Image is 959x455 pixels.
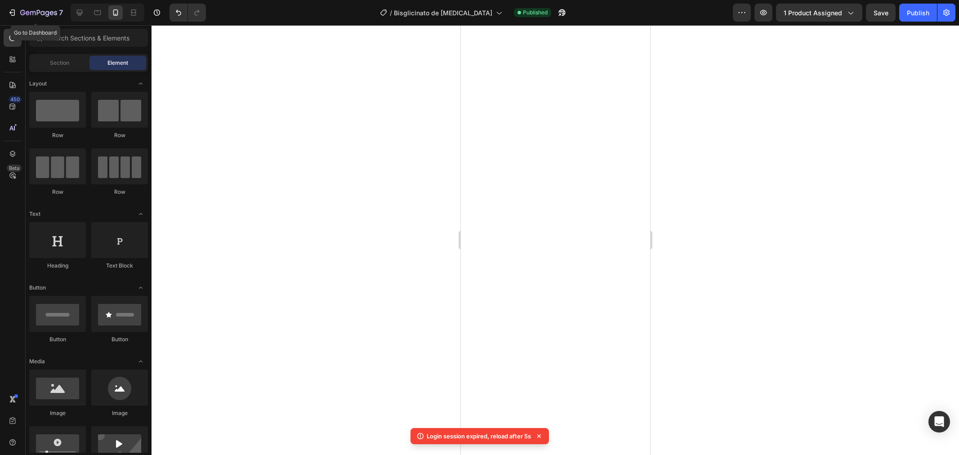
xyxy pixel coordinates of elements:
span: Section [50,59,69,67]
div: Open Intercom Messenger [928,411,950,433]
div: Button [29,335,86,343]
div: Row [91,188,148,196]
p: 7 [59,7,63,18]
div: Undo/Redo [169,4,206,22]
span: Media [29,357,45,366]
button: Save [866,4,896,22]
div: Publish [907,8,929,18]
span: Layout [29,80,47,88]
span: Button [29,284,46,292]
div: Row [29,188,86,196]
div: Text Block [91,262,148,270]
span: Element [107,59,128,67]
iframe: Design area [461,25,650,455]
div: Heading [29,262,86,270]
div: Image [91,409,148,417]
button: Publish [899,4,937,22]
div: Beta [7,165,22,172]
span: Bisglicinato de [MEDICAL_DATA] [394,8,492,18]
span: Save [874,9,888,17]
span: Toggle open [134,76,148,91]
input: Search Sections & Elements [29,29,148,47]
button: 1 product assigned [776,4,862,22]
span: 1 product assigned [784,8,842,18]
span: Toggle open [134,281,148,295]
span: / [390,8,392,18]
div: Row [29,131,86,139]
div: Row [91,131,148,139]
div: Image [29,409,86,417]
button: 7 [4,4,67,22]
span: Text [29,210,40,218]
span: Toggle open [134,354,148,369]
span: Published [523,9,548,17]
p: Login session expired, reload after 5s [427,432,531,441]
span: Toggle open [134,207,148,221]
div: 450 [9,96,22,103]
div: Button [91,335,148,343]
